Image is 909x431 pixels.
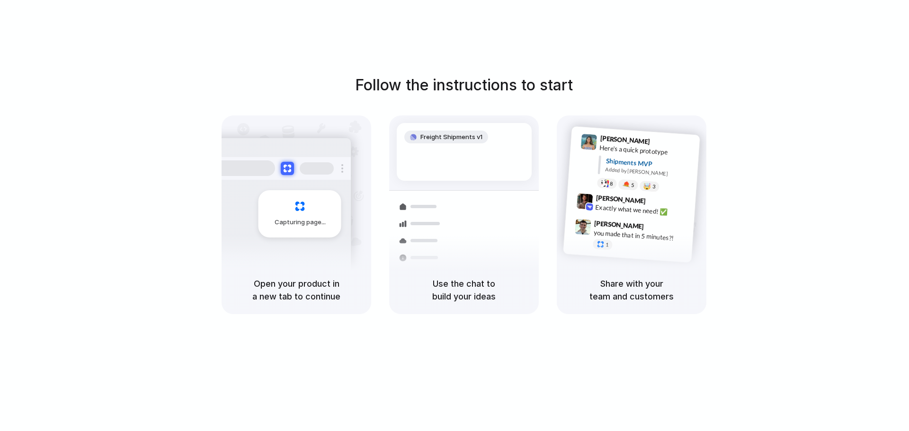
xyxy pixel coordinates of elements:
h5: Open your product in a new tab to continue [233,277,360,303]
span: [PERSON_NAME] [600,133,650,147]
span: 3 [652,184,656,189]
span: 9:42 AM [649,197,668,208]
span: 5 [631,183,634,188]
h5: Share with your team and customers [568,277,695,303]
div: Added by [PERSON_NAME] [605,166,692,179]
span: [PERSON_NAME] [596,193,646,206]
span: Freight Shipments v1 [420,132,482,142]
span: 9:41 AM [653,138,672,149]
h5: Use the chat to build your ideas [401,277,527,303]
div: 🤯 [643,183,651,190]
div: Shipments MVP [606,156,693,172]
div: Here's a quick prototype [599,143,694,159]
span: 1 [606,242,609,247]
span: [PERSON_NAME] [594,218,644,232]
span: Capturing page [275,218,327,227]
div: you made that in 5 minutes?! [593,228,688,244]
span: 9:47 AM [647,222,666,234]
span: 8 [610,181,613,186]
h1: Follow the instructions to start [355,74,573,97]
div: Exactly what we need! ✅ [595,202,690,218]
